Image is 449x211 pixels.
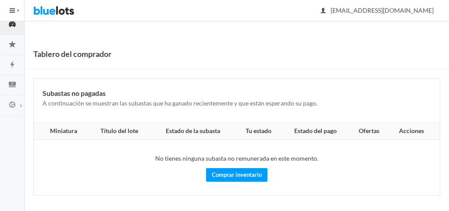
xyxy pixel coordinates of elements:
th: Acciones [388,123,440,140]
ion-icon: Persona [319,7,328,15]
span: [EMAIL_ADDRESS][DOMAIN_NAME] [321,7,434,14]
h1: Tablero del comprador [33,47,111,60]
p: A continuación se muestran las subastas que ha ganado recientemente y que están esperando su pago. [43,98,431,109]
p: No tienes ninguna subasta no remunerada en este momento. [43,154,431,164]
th: Estado del pago [281,123,350,140]
a: Comprar inventario [206,168,267,182]
th: Ofertas [350,123,388,140]
b: Subastas no pagadas [43,89,106,97]
th: Estado de la subasta [150,123,235,140]
th: Miniatura [34,123,89,140]
th: Título del lote [89,123,150,140]
th: Tu estado [235,123,281,140]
